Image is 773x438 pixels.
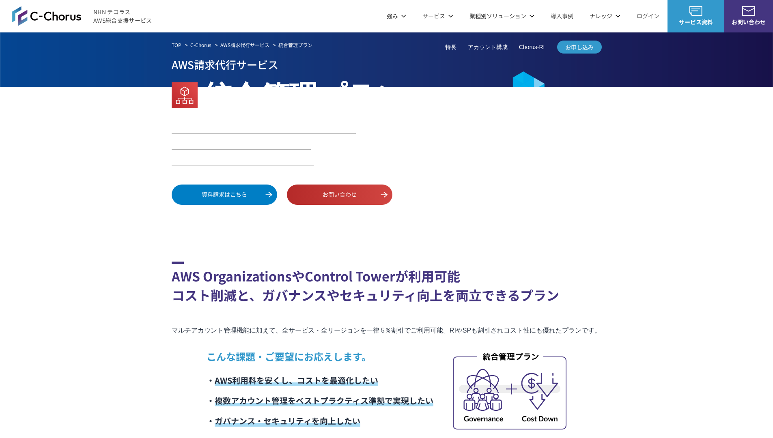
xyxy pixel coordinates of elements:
img: 統合管理プラン_内容イメージ [453,351,566,429]
li: AWS Organizations をご利用可能 [172,138,311,149]
a: Chorus-RI [519,43,545,52]
img: AWS総合支援サービス C-Chorus [12,6,81,26]
li: ・ [207,391,433,411]
a: TOP [172,41,181,49]
span: お問い合わせ [724,18,773,26]
a: AWS総合支援サービス C-ChorusNHN テコラスAWS総合支援サービス [12,6,152,26]
li: ・ [207,411,433,431]
span: お申し込み [557,43,602,52]
a: 導入事例 [551,12,573,20]
p: 業種別ソリューション [469,12,534,20]
a: アカウント構成 [468,43,508,52]
p: こんな課題・ご要望にお応えします。 [207,349,433,364]
span: NHN テコラス AWS総合支援サービス [93,8,152,25]
span: AWS利用料を安くし、コストを最適化したい [215,374,378,386]
a: お問い合わせ [287,185,392,205]
img: AWS Organizations [172,82,198,108]
em: 統合管理プラン [278,41,312,48]
em: 統合管理プラン [204,73,405,114]
h2: AWS OrganizationsやControl Towerが利用可能 コスト削減と、ガバナンスやセキュリティ向上を両立できるプラン [172,262,602,305]
a: AWS請求代行サービス [220,41,269,49]
a: 資料請求はこちら [172,185,277,205]
p: AWS請求代行サービス [172,56,602,73]
li: ・ [207,370,433,391]
span: ガバナンス・セキュリティを向上したい [215,415,360,427]
a: お申し込み [557,41,602,54]
span: サービス資料 [667,18,724,26]
p: サービス [422,12,453,20]
img: AWS総合支援サービス C-Chorus サービス資料 [689,6,702,16]
span: 複数アカウント管理をベストプラクティス準拠で実現したい [215,395,433,406]
a: ログイン [637,12,659,20]
p: マルチアカウント管理機能に加えて、全サービス・全リージョンを一律 5％割引でご利用可能。RIやSPも割引されコスト性にも優れたプランです。 [172,325,602,336]
p: 強み [387,12,406,20]
li: キャンペーン中！AWS利用料金 最大 % 割引 [172,119,356,133]
p: ナレッジ [590,12,620,20]
a: C-Chorus [190,41,211,49]
span: 15 [310,118,327,133]
a: 特長 [445,43,456,52]
img: お問い合わせ [742,6,755,16]
li: 24時間365日 AWS技術サポート無料 [172,154,314,165]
